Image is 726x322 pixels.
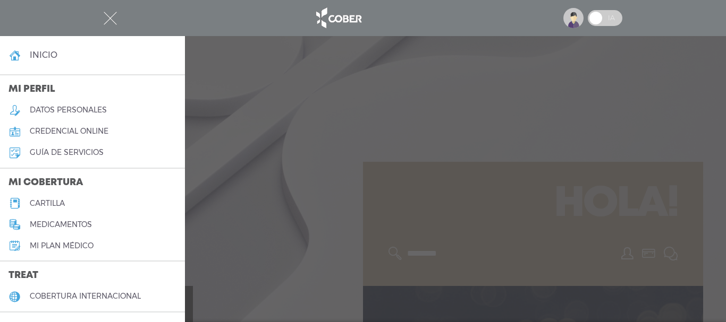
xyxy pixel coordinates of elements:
h5: cobertura internacional [30,292,141,301]
h5: Mi plan médico [30,241,94,250]
img: profile-placeholder.svg [563,8,584,28]
h4: inicio [30,50,57,60]
h5: credencial online [30,127,108,136]
img: logo_cober_home-white.png [310,5,366,31]
h5: medicamentos [30,220,92,229]
h5: datos personales [30,106,107,115]
h5: guía de servicios [30,148,104,157]
img: Cober_menu-close-white.svg [104,12,117,25]
h5: cartilla [30,199,65,208]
